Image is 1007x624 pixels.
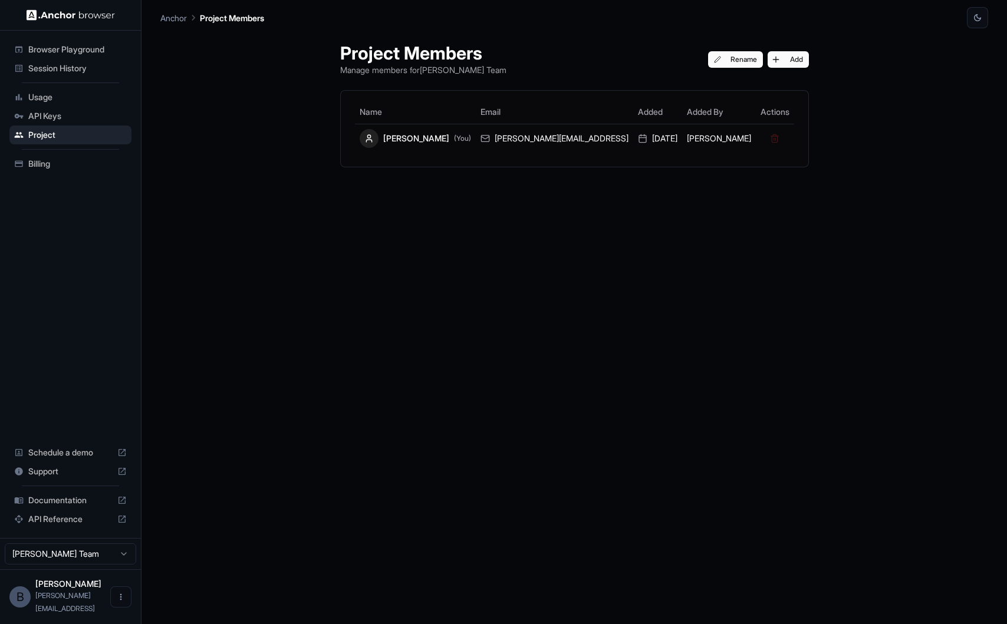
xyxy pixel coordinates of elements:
span: Brian Williams [35,579,101,589]
th: Actions [756,100,794,124]
div: Schedule a demo [9,443,131,462]
span: brian@trypond.ai [35,591,95,613]
img: Anchor Logo [27,9,115,21]
div: Billing [9,154,131,173]
span: API Keys [28,110,127,122]
span: Billing [28,158,127,170]
div: Browser Playground [9,40,131,59]
div: [DATE] [638,133,677,144]
th: Added By [682,100,756,124]
span: Usage [28,91,127,103]
p: Manage members for [PERSON_NAME] Team [340,64,506,76]
button: Open menu [110,586,131,608]
p: Anchor [160,12,187,24]
div: [PERSON_NAME] [360,129,471,148]
div: Usage [9,88,131,107]
th: Added [633,100,682,124]
span: Schedule a demo [28,447,113,458]
div: Support [9,462,131,481]
td: [PERSON_NAME] [682,124,756,153]
span: API Reference [28,513,113,525]
span: Documentation [28,494,113,506]
div: B [9,586,31,608]
span: Browser Playground [28,44,127,55]
button: Add [768,51,809,68]
p: Project Members [200,12,264,24]
th: Email [476,100,633,124]
div: API Keys [9,107,131,126]
button: Rename [708,51,763,68]
div: Project [9,126,131,144]
div: Documentation [9,491,131,510]
th: Name [355,100,476,124]
div: API Reference [9,510,131,529]
span: (You) [454,134,471,143]
h1: Project Members [340,42,506,64]
span: Support [28,465,113,477]
div: Session History [9,59,131,78]
div: [PERSON_NAME][EMAIL_ADDRESS] [481,133,628,144]
nav: breadcrumb [160,11,264,24]
span: Project [28,129,127,141]
span: Session History [28,62,127,74]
